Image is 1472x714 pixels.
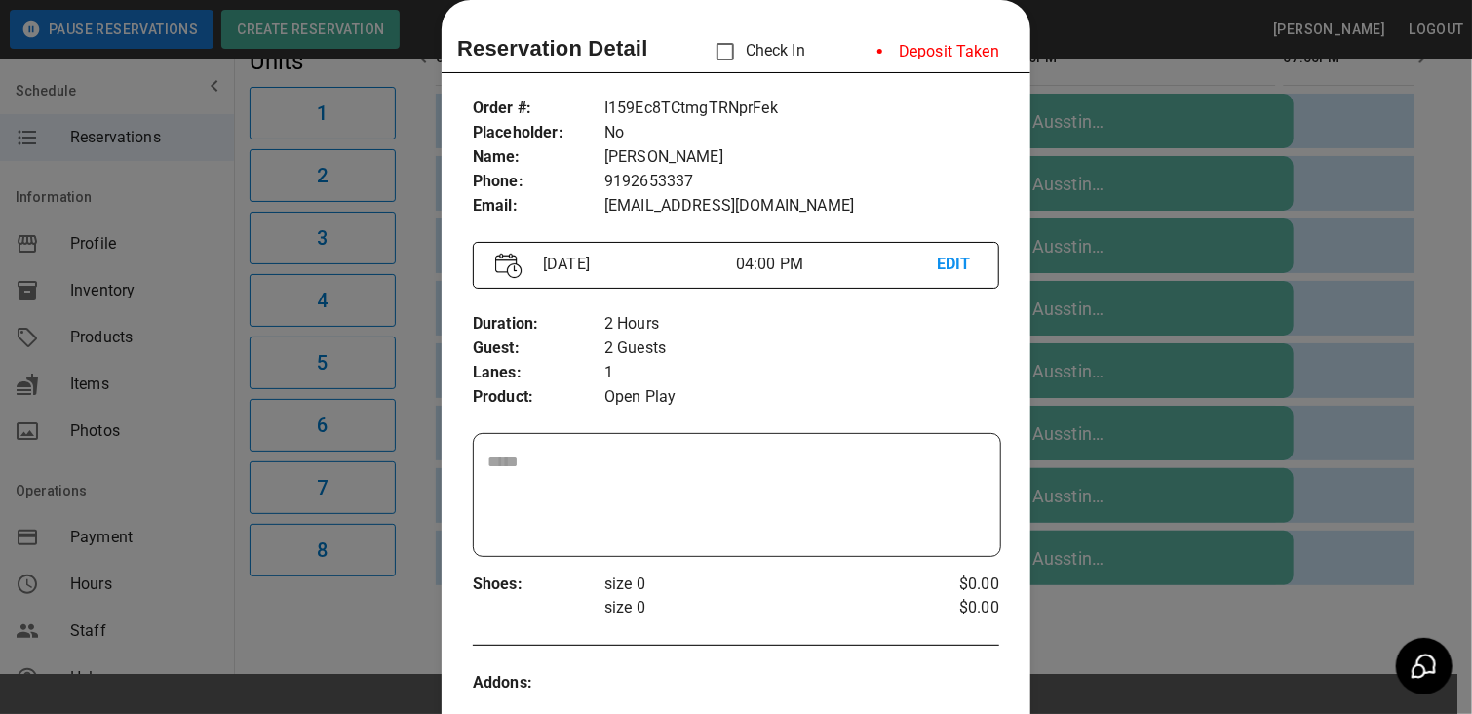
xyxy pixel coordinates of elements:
p: 9192653337 [604,170,999,194]
p: I159Ec8TCtmgTRNprFek [604,97,999,121]
p: Phone : [473,170,604,194]
p: Email : [473,194,604,218]
p: Shoes : [473,573,604,597]
p: Order # : [473,97,604,121]
p: Duration : [473,312,604,337]
p: Check In [705,31,805,72]
p: size 0 [604,596,911,619]
p: Addons : [473,671,604,695]
p: 1 [604,361,999,385]
p: $0.00 [911,596,999,619]
p: Guest : [473,337,604,361]
p: Product : [473,385,604,410]
p: Open Play [604,385,999,410]
p: [PERSON_NAME] [604,145,999,170]
p: [DATE] [535,253,736,276]
p: Lanes : [473,361,604,385]
p: 04:00 PM [736,253,937,276]
p: No [604,121,999,145]
img: Vector [495,253,523,279]
p: size 0 [604,573,911,596]
p: 2 Hours [604,312,999,337]
p: Placeholder : [473,121,604,145]
p: $0.00 [911,573,999,596]
p: [EMAIL_ADDRESS][DOMAIN_NAME] [604,194,999,218]
li: Deposit Taken [862,32,1015,71]
p: 2 Guests [604,337,999,361]
p: EDIT [937,253,977,277]
p: Name : [473,145,604,170]
p: Reservation Detail [457,32,648,64]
